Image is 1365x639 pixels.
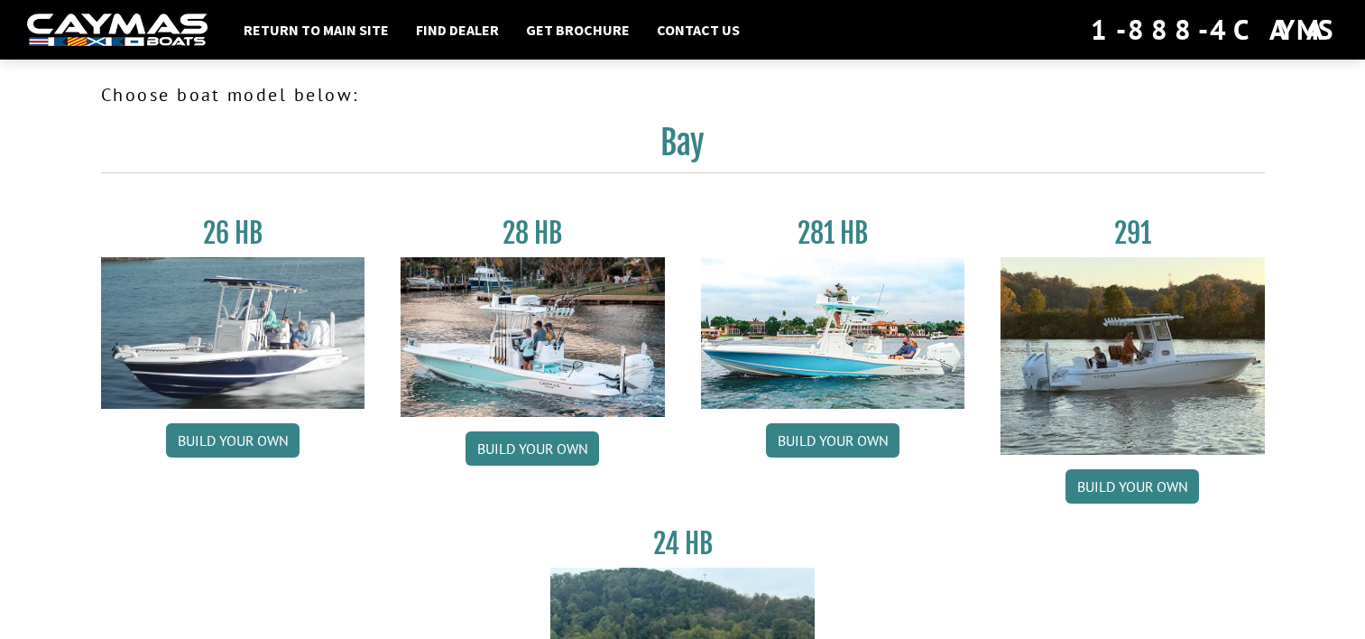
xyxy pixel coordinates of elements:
a: Build your own [166,423,300,458]
a: Get Brochure [517,18,639,42]
a: Build your own [766,423,899,458]
a: Build your own [1065,469,1199,504]
img: 291_Thumbnail.jpg [1001,257,1265,455]
a: Contact Us [648,18,749,42]
h3: 24 HB [550,527,815,560]
h3: 291 [1001,217,1265,250]
a: Build your own [466,431,599,466]
img: 26_new_photo_resized.jpg [101,257,365,409]
img: 28_hb_thumbnail_for_caymas_connect.jpg [401,257,665,417]
h3: 281 HB [701,217,965,250]
h3: 28 HB [401,217,665,250]
img: white-logo-c9c8dbefe5ff5ceceb0f0178aa75bf4bb51f6bca0971e226c86eb53dfe498488.png [27,14,208,47]
a: Find Dealer [407,18,508,42]
p: Choose boat model below: [101,81,1265,108]
div: 1-888-4CAYMAS [1091,10,1338,50]
img: 28-hb-twin.jpg [701,257,965,409]
a: Return to main site [235,18,398,42]
h2: Bay [101,123,1265,173]
h3: 26 HB [101,217,365,250]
